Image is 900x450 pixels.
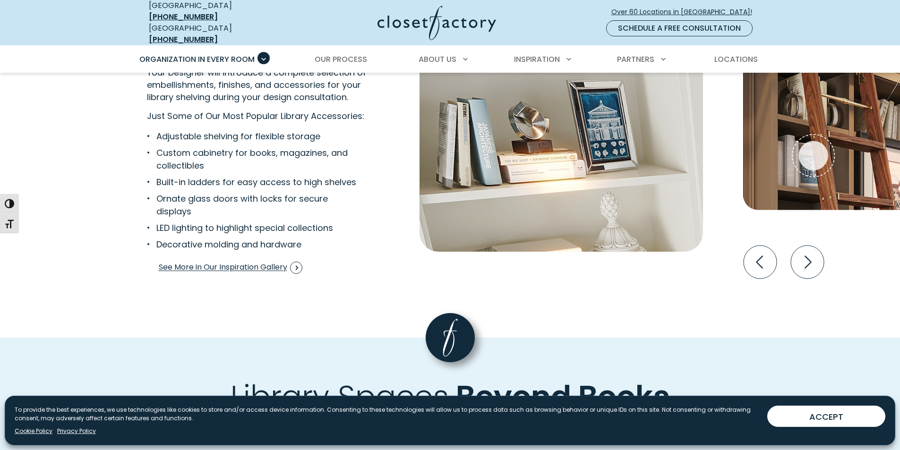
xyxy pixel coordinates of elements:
a: See More in Our Inspiration Gallery [158,258,303,277]
li: Decorative molding and hardware [147,238,363,251]
span: Beyond Books [456,375,670,417]
a: Cookie Policy [15,427,52,435]
span: Inspiration [514,54,560,65]
div: [GEOGRAPHIC_DATA] [149,23,286,45]
a: Over 60 Locations in [GEOGRAPHIC_DATA]! [611,4,760,20]
li: LED lighting to highlight special collections [147,221,363,234]
p: To provide the best experiences, we use technologies like cookies to store and/or access device i... [15,406,760,423]
span: Library Spaces [231,375,449,417]
a: Schedule a Free Consultation [606,20,753,36]
li: Built-in ladders for easy access to high shelves [147,176,363,188]
a: [PHONE_NUMBER] [149,34,218,45]
li: Ornate glass doors with locks for secure displays [147,192,363,218]
span: About Us [419,54,456,65]
span: See More in Our Inspiration Gallery [159,262,302,274]
a: [PHONE_NUMBER] [149,11,218,22]
a: Privacy Policy [57,427,96,435]
p: Just Some of Our Most Popular Library Accessories: [147,110,393,122]
img: Closet Factory Logo [377,6,496,40]
span: Locations [714,54,758,65]
button: ACCEPT [767,406,885,427]
span: Your Designer will introduce a complete selection of embellishments, finishes, and accessories fo... [147,67,366,103]
li: Adjustable shelving for flexible storage [147,130,363,143]
li: Custom cabinetry for books, magazines, and collectibles [147,146,363,172]
nav: Primary Menu [133,46,768,73]
span: Our Process [315,54,367,65]
span: Partners [617,54,654,65]
span: Over 60 Locations in [GEOGRAPHIC_DATA]! [611,7,760,17]
span: Organization in Every Room [139,54,255,65]
button: Next slide [787,242,828,282]
button: Previous slide [740,242,780,282]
